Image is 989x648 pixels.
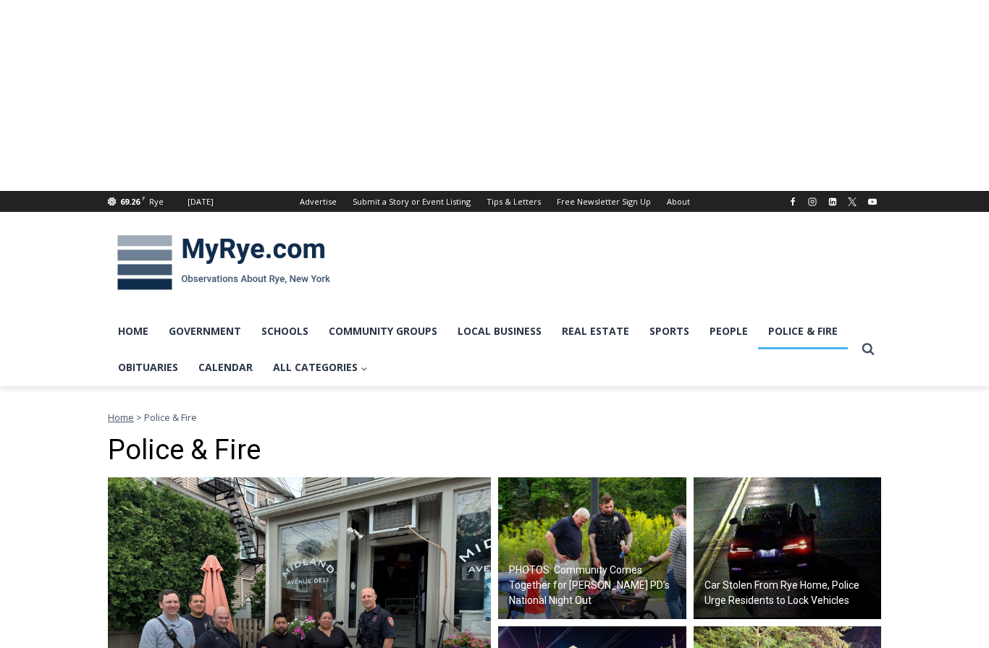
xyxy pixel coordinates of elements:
[108,313,159,349] a: Home
[188,195,214,208] div: [DATE]
[864,193,881,210] a: YouTube
[142,194,146,202] span: F
[855,336,881,362] button: View Search Form
[639,313,699,349] a: Sports
[292,191,345,212] a: Advertise
[784,193,801,210] a: Facebook
[498,477,686,619] img: (PHOTO: Rye PD held its third annual National Night Out on August 5, 2025 at Rye Recreation. Publ...
[758,313,848,349] a: Police & Fire
[159,313,251,349] a: Government
[509,563,683,608] h2: PHOTOS: Community Comes Together for [PERSON_NAME] PD’s National Night Out
[345,191,479,212] a: Submit a Story or Event Listing
[149,195,164,208] div: Rye
[120,196,140,207] span: 69.26
[447,313,552,349] a: Local Business
[843,193,861,210] a: X
[263,349,378,385] a: All Categories
[694,477,882,619] img: (PHOTO: This BMW was stolen from a Rye home on Heritage Lane off Forest Avenue in the early hours...
[552,313,639,349] a: Real Estate
[659,191,698,212] a: About
[273,359,368,375] span: All Categories
[108,411,134,424] a: Home
[144,411,197,424] span: Police & Fire
[549,191,659,212] a: Free Newsletter Sign Up
[704,578,878,608] h2: Car Stolen From Rye Home, Police Urge Residents to Lock Vehicles
[108,410,881,425] nav: Breadcrumbs
[824,193,841,210] a: Linkedin
[136,411,142,424] span: >
[292,191,698,212] nav: Secondary Navigation
[251,313,319,349] a: Schools
[694,477,882,619] a: Car Stolen From Rye Home, Police Urge Residents to Lock Vehicles
[108,434,881,467] h1: Police & Fire
[498,477,686,619] a: PHOTOS: Community Comes Together for [PERSON_NAME] PD’s National Night Out
[804,193,821,210] a: Instagram
[188,349,263,385] a: Calendar
[108,349,188,385] a: Obituaries
[479,191,549,212] a: Tips & Letters
[108,225,340,300] img: MyRye.com
[319,313,447,349] a: Community Groups
[108,313,855,386] nav: Primary Navigation
[699,313,758,349] a: People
